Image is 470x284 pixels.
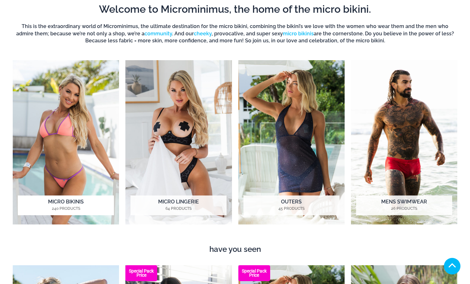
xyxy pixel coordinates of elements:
a: cheeky [194,31,212,37]
h6: This is the extraordinary world of Microminimus, the ultimate destination for the micro bikini, c... [13,23,457,44]
mark: 64 Products [130,206,227,211]
b: Special Pack Price [125,269,157,277]
a: Visit product category Micro Lingerie [125,60,232,224]
h4: have you seen [13,245,457,254]
h2: Outers [243,195,340,215]
mark: 26 Products [356,206,452,211]
a: micro bikinis [283,31,314,37]
img: Micro Bikinis [13,60,119,224]
h2: Micro Lingerie [130,195,227,215]
a: Visit product category Outers [238,60,345,224]
a: Visit product category Micro Bikinis [13,60,119,224]
img: Mens Swimwear [351,60,457,224]
h2: Micro Bikinis [18,195,114,215]
img: Outers [238,60,345,224]
img: Micro Lingerie [125,60,232,224]
a: Visit product category Mens Swimwear [351,60,457,224]
a: community [144,31,172,37]
h2: Mens Swimwear [356,195,452,215]
h2: Welcome to Microminimus, the home of the micro bikini. [13,3,457,16]
b: Special Pack Price [238,269,270,277]
mark: 240 Products [18,206,114,211]
mark: 45 Products [243,206,340,211]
